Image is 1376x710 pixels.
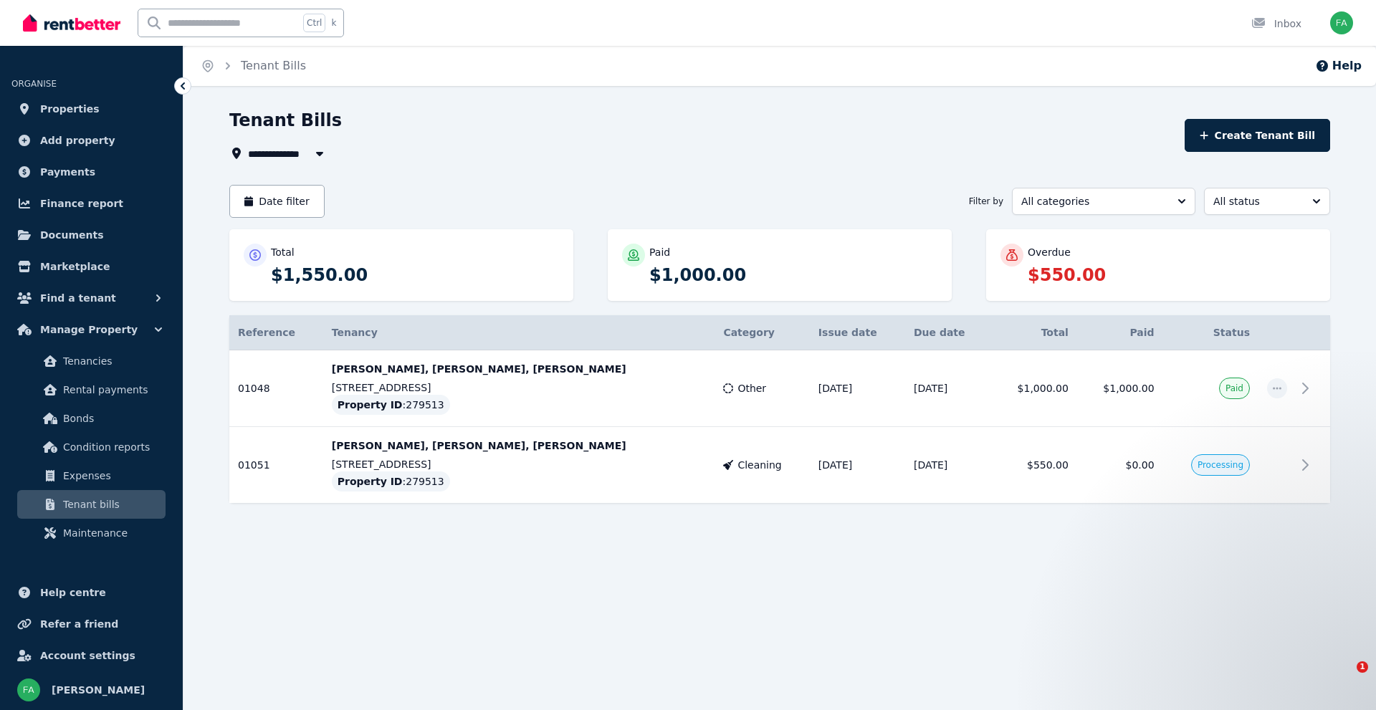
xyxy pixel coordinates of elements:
p: [STREET_ADDRESS] [332,380,707,395]
p: $1,550.00 [271,264,559,287]
th: Tenancy [323,315,715,350]
a: Condition reports [17,433,166,461]
nav: Breadcrumb [183,46,323,86]
button: Find a tenant [11,284,171,312]
span: All status [1213,194,1301,208]
button: Manage Property [11,315,171,344]
a: Marketplace [11,252,171,281]
span: Properties [40,100,100,117]
p: [STREET_ADDRESS] [332,457,707,471]
span: Tenancies [63,352,160,370]
a: Maintenance [17,519,166,547]
span: Add property [40,132,115,149]
span: 01051 [238,459,270,471]
iframe: Intercom live chat [1327,661,1362,696]
img: Faraz Ali [17,678,40,701]
span: Expenses [63,467,160,484]
p: $550.00 [1028,264,1316,287]
span: Rental payments [63,381,160,398]
span: Property ID [338,398,403,412]
button: Date filter [229,185,325,218]
span: Ctrl [303,14,325,32]
a: Expenses [17,461,166,490]
td: $1,000.00 [991,350,1077,427]
span: All categories [1021,194,1166,208]
a: Documents [11,221,171,249]
span: Maintenance [63,524,160,542]
a: Account settings [11,641,171,670]
td: [DATE] [810,350,905,427]
th: Paid [1077,315,1163,350]
span: Find a tenant [40,289,116,307]
span: Condition reports [63,438,160,456]
div: : 279513 [332,471,450,491]
span: Account settings [40,647,135,664]
img: Faraz Ali [1330,11,1353,34]
a: Tenant bills [17,490,166,519]
span: Bonds [63,410,160,427]
span: Manage Property [40,321,138,338]
span: Payments [40,163,95,181]
a: Payments [11,158,171,186]
span: Help centre [40,584,106,601]
h1: Tenant Bills [229,109,342,132]
span: Filter by [969,196,1003,207]
th: Due date [905,315,991,350]
a: Bonds [17,404,166,433]
span: Refer a friend [40,615,118,633]
img: RentBetter [23,12,120,34]
a: Finance report [11,189,171,218]
a: Refer a friend [11,610,171,638]
th: Total [991,315,1077,350]
p: $1,000.00 [649,264,937,287]
button: Help [1315,57,1362,75]
button: All categories [1012,188,1195,215]
span: ORGANISE [11,79,57,89]
th: Status [1163,315,1258,350]
button: All status [1204,188,1330,215]
span: Other [737,381,766,395]
td: $0.00 [1077,427,1163,504]
span: Property ID [338,474,403,489]
span: Finance report [40,195,123,212]
span: 1 [1357,661,1368,673]
span: Reference [238,327,295,338]
td: $550.00 [991,427,1077,504]
td: [DATE] [905,427,991,504]
span: Paid [1225,383,1243,394]
p: [PERSON_NAME], [PERSON_NAME], [PERSON_NAME] [332,438,707,453]
a: Properties [11,95,171,123]
span: Marketplace [40,258,110,275]
a: Tenant Bills [241,59,306,72]
span: Tenant bills [63,496,160,513]
span: 01048 [238,383,270,394]
a: Tenancies [17,347,166,375]
div: Inbox [1251,16,1301,31]
p: Paid [649,245,670,259]
span: Cleaning [737,458,781,472]
button: Create Tenant Bill [1185,119,1330,152]
p: Overdue [1028,245,1071,259]
a: Rental payments [17,375,166,404]
span: Processing [1198,459,1243,471]
p: Total [271,245,295,259]
span: [PERSON_NAME] [52,681,145,699]
span: k [331,17,336,29]
th: Category [715,315,809,350]
span: Documents [40,226,104,244]
p: [PERSON_NAME], [PERSON_NAME], [PERSON_NAME] [332,362,707,376]
a: Help centre [11,578,171,607]
td: [DATE] [905,350,991,427]
td: [DATE] [810,427,905,504]
div: : 279513 [332,395,450,415]
th: Issue date [810,315,905,350]
td: $1,000.00 [1077,350,1163,427]
a: Add property [11,126,171,155]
